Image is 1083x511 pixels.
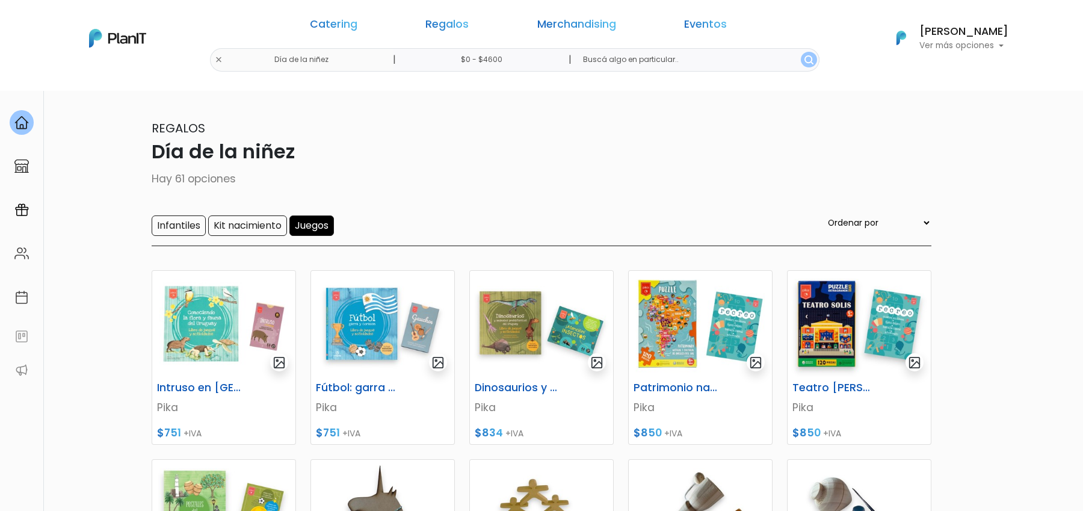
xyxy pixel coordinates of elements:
p: Pika [475,400,608,415]
a: Eventos [684,19,727,34]
p: Ver más opciones [919,42,1008,50]
input: Kit nacimiento [208,215,287,236]
h6: Patrimonio natural y cultural de [GEOGRAPHIC_DATA] + Block recreo [626,382,725,394]
a: Regalos [425,19,469,34]
img: marketplace-4ceaa7011d94191e9ded77b95e3339b90024bf715f7c57f8cf31f2d8c509eaba.svg [14,159,29,173]
span: $850 [792,426,821,440]
h6: Fútbol: garra y corazón + Gauchos [309,382,407,394]
img: gallery-light [908,356,922,370]
span: +IVA [664,427,682,439]
span: +IVA [184,427,202,439]
input: Infantiles [152,215,206,236]
img: gallery-light [590,356,604,370]
img: campaigns-02234683943229c281be62815700db0a1741e53638e28bf9629b52c665b00959.svg [14,203,29,217]
p: Regalos [152,119,931,137]
h6: Teatro [PERSON_NAME] 120 piezas + Block recreo [785,382,884,394]
p: Pika [792,400,926,415]
span: +IVA [342,427,360,439]
h6: Dinosaurios y animales prehistóricos del [GEOGRAPHIC_DATA] + ¡Atención! Insectos [467,382,566,394]
img: thumb_2FDA6350-6045-48DC-94DD-55C445378348-Photoroom__20_.jpg [788,271,931,377]
span: $850 [634,426,662,440]
p: | [569,52,572,67]
span: $834 [475,426,503,440]
input: Buscá algo en particular.. [573,48,819,72]
p: Pika [634,400,767,415]
span: $751 [316,426,340,440]
a: gallery-light Fútbol: garra y corazón + Gauchos Pika $751 +IVA [310,270,455,445]
a: Catering [310,19,357,34]
input: Juegos [289,215,334,236]
span: $751 [157,426,181,440]
img: thumb_2FDA6350-6045-48DC-94DD-55C445378348-Photoroom__17_.jpg [311,271,454,377]
img: partners-52edf745621dab592f3b2c58e3bca9d71375a7ef29c3b500c9f145b62cc070d4.svg [14,363,29,377]
p: | [393,52,396,67]
img: close-6986928ebcb1d6c9903e3b54e860dbc4d054630f23adef3a32610726dff6a82b.svg [215,56,223,64]
img: home-e721727adea9d79c4d83392d1f703f7f8bce08238fde08b1acbfd93340b81755.svg [14,116,29,130]
a: gallery-light Patrimonio natural y cultural de [GEOGRAPHIC_DATA] + Block recreo Pika $850 +IVA [628,270,773,445]
img: thumb_2FDA6350-6045-48DC-94DD-55C445378348-Photoroom__16_.jpg [152,271,295,377]
img: people-662611757002400ad9ed0e3c099ab2801c6687ba6c219adb57efc949bc21e19d.svg [14,246,29,261]
a: gallery-light Intruso en [GEOGRAPHIC_DATA] + Conociendo Flora y Fauna del [GEOGRAPHIC_DATA] Pika ... [152,270,296,445]
img: gallery-light [749,356,763,370]
img: gallery-light [273,356,286,370]
p: Pika [157,400,291,415]
a: gallery-light Dinosaurios y animales prehistóricos del [GEOGRAPHIC_DATA] + ¡Atención! Insectos Pi... [469,270,614,445]
p: Día de la niñez [152,137,931,166]
span: +IVA [823,427,841,439]
a: Merchandising [537,19,616,34]
img: PlanIt Logo [888,25,915,51]
h6: [PERSON_NAME] [919,26,1008,37]
img: calendar-87d922413cdce8b2cf7b7f5f62616a5cf9e4887200fb71536465627b3292af00.svg [14,290,29,305]
p: Pika [316,400,449,415]
img: thumb_2FDA6350-6045-48DC-94DD-55C445378348-Photoroom__18_.jpg [470,271,613,377]
img: feedback-78b5a0c8f98aac82b08bfc38622c3050aee476f2c9584af64705fc4e61158814.svg [14,329,29,344]
h6: Intruso en [GEOGRAPHIC_DATA] + Conociendo Flora y Fauna del [GEOGRAPHIC_DATA] [150,382,248,394]
a: gallery-light Teatro [PERSON_NAME] 120 piezas + Block recreo Pika $850 +IVA [787,270,931,445]
span: +IVA [505,427,523,439]
button: PlanIt Logo [PERSON_NAME] Ver más opciones [881,22,1008,54]
img: thumb_2FDA6350-6045-48DC-94DD-55C445378348-Photoroom__19_.jpg [629,271,772,377]
p: Hay 61 opciones [152,171,931,187]
img: gallery-light [431,356,445,370]
img: PlanIt Logo [89,29,146,48]
img: search_button-432b6d5273f82d61273b3651a40e1bd1b912527efae98b1b7a1b2c0702e16a8d.svg [804,55,813,64]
